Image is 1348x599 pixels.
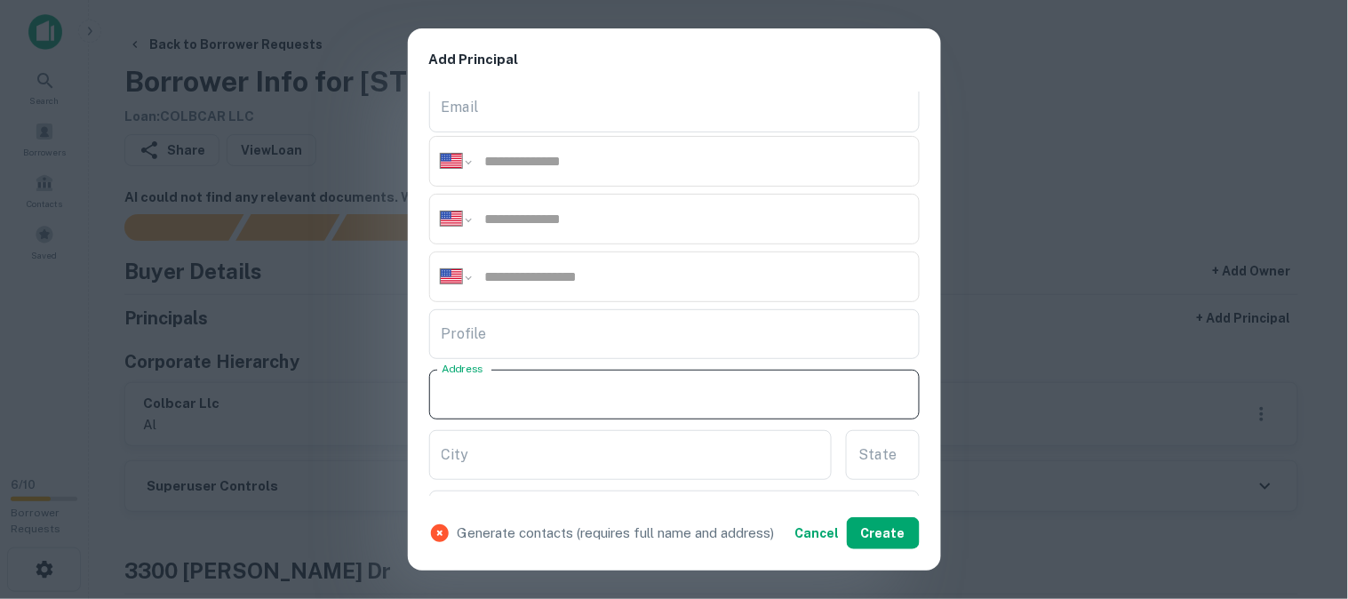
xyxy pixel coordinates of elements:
button: Cancel [788,517,847,549]
label: Address [442,362,483,377]
p: Generate contacts (requires full name and address) [458,523,775,544]
iframe: Chat Widget [1259,457,1348,542]
h2: Add Principal [408,28,941,92]
button: Create [847,517,920,549]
